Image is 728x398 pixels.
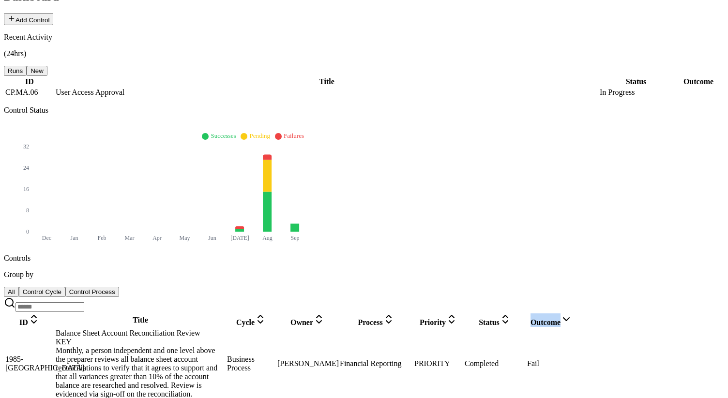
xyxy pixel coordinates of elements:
[211,132,236,139] span: Successes
[358,318,382,326] span: Process
[262,234,273,241] tspan: Aug
[56,77,598,86] div: Title
[5,355,54,372] div: 1985-[GEOGRAPHIC_DATA]
[4,33,724,42] p: Recent Activity
[4,254,724,263] p: Controls
[23,143,29,150] tspan: 32
[125,234,135,241] tspan: Mar
[180,234,190,241] tspan: May
[290,318,313,326] span: Owner
[152,234,162,241] tspan: Apr
[56,338,225,346] div: KEY
[674,77,723,86] div: Outcome
[600,88,672,97] div: In Progress
[98,234,106,241] tspan: Feb
[4,106,724,115] p: Control Status
[19,318,28,326] span: ID
[527,359,576,368] div: Fail
[56,316,225,324] div: Title
[4,66,27,76] button: Runs
[4,287,19,297] button: All
[19,287,65,297] button: Control Cycle
[531,318,561,326] span: Outcome
[65,287,119,297] button: Control Process
[236,318,255,326] span: Cycle
[26,228,29,235] tspan: 0
[23,186,29,192] tspan: 16
[249,132,270,139] span: Pending
[5,88,54,97] td: CP.MA.06
[600,77,672,86] div: Status
[208,234,216,241] tspan: Jun
[479,318,500,326] span: Status
[277,359,338,368] div: [PERSON_NAME]
[4,13,53,25] button: Add Control
[420,318,446,326] span: Priority
[4,270,724,279] p: Group by
[56,329,225,346] div: Balance Sheet Account Reconciliation Review
[42,234,51,241] tspan: Dec
[230,234,249,241] tspan: [DATE]
[284,132,304,139] span: Failures
[26,207,29,214] tspan: 8
[27,66,47,76] button: New
[414,359,463,368] div: PRIORITY
[5,77,54,86] div: ID
[4,49,724,58] p: (24hrs)
[340,359,412,368] div: Financial Reporting
[71,234,78,241] tspan: Jan
[465,359,525,368] div: Completed
[23,164,29,171] tspan: 24
[291,234,300,241] tspan: Sep
[55,88,598,97] td: User Access Approval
